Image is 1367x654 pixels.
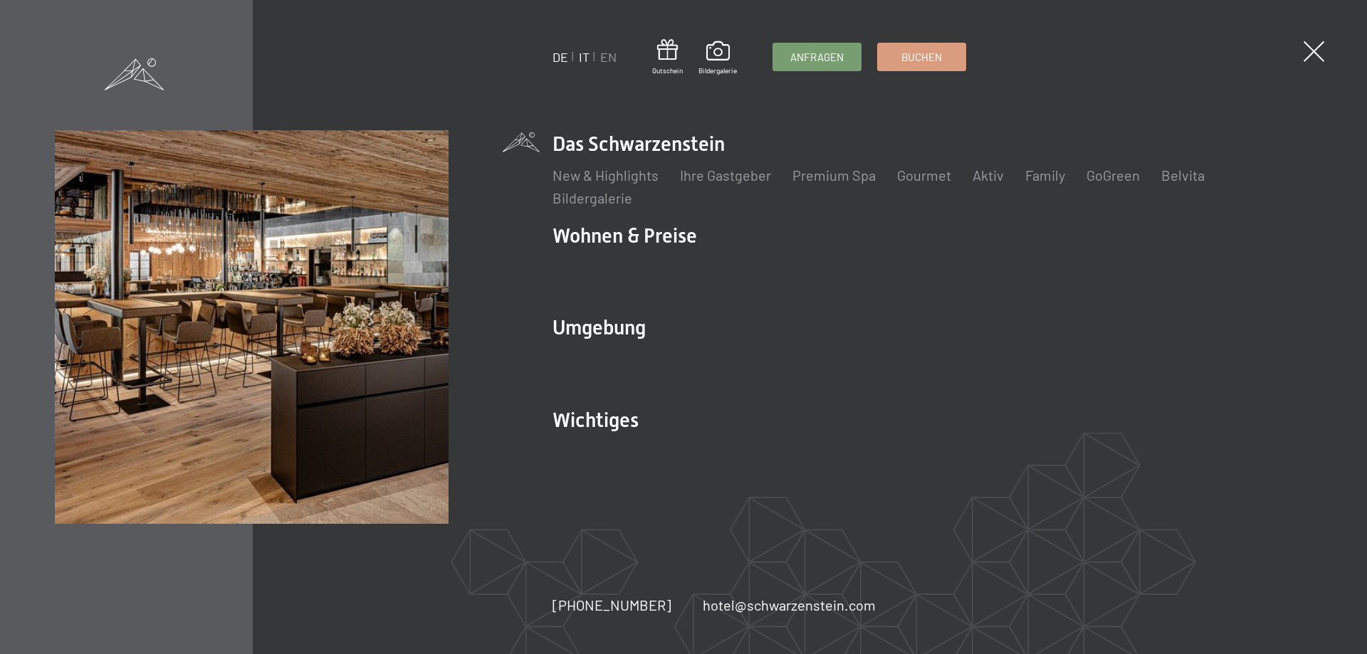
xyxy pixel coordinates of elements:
a: Family [1025,167,1065,184]
a: New & Highlights [552,167,659,184]
a: Belvita [1161,167,1205,184]
a: Gutschein [652,39,683,75]
span: Buchen [901,50,942,65]
a: Aktiv [973,167,1004,184]
a: Bildergalerie [698,41,737,75]
span: Anfragen [790,50,844,65]
span: [PHONE_NUMBER] [552,596,671,613]
a: Bildergalerie [552,189,632,206]
a: GoGreen [1086,167,1140,184]
a: DE [552,49,568,65]
a: Premium Spa [792,167,876,184]
a: [PHONE_NUMBER] [552,595,671,615]
a: IT [579,49,590,65]
a: Ihre Gastgeber [680,167,771,184]
a: Anfragen [773,43,861,70]
a: Buchen [878,43,965,70]
span: Gutschein [652,65,683,75]
a: Gourmet [897,167,951,184]
a: EN [600,49,617,65]
span: Bildergalerie [698,65,737,75]
a: hotel@schwarzenstein.com [703,595,876,615]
